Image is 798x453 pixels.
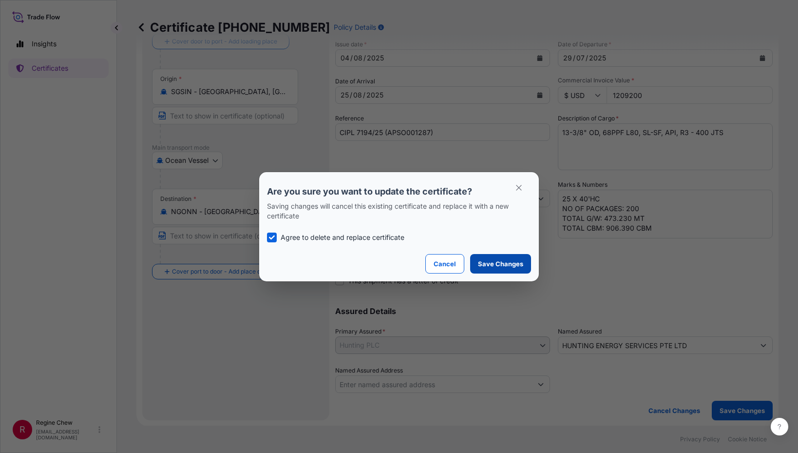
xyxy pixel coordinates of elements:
p: Saving changes will cancel this existing certificate and replace it with a new certificate [267,201,531,221]
button: Cancel [425,254,464,274]
button: Save Changes [470,254,531,274]
p: Cancel [434,259,456,269]
p: Save Changes [478,259,523,269]
p: Agree to delete and replace certificate [281,233,404,242]
p: Are you sure you want to update the certificate? [267,186,531,197]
